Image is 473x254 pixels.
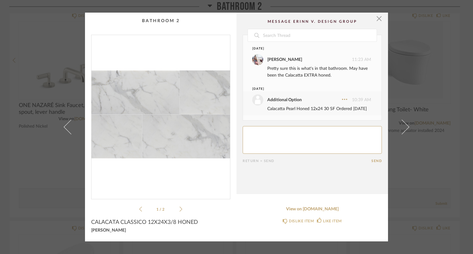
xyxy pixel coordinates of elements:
[156,208,160,211] span: 1
[371,159,382,163] button: Send
[91,35,230,194] div: 0
[252,54,263,65] img: Erinn Valencich
[252,46,360,51] div: [DATE]
[162,208,165,211] span: 2
[262,29,377,42] input: Search Thread
[160,208,162,211] span: /
[243,207,382,212] a: View on [DOMAIN_NAME]
[267,97,302,103] div: Additional Option
[267,56,302,63] div: [PERSON_NAME]
[252,87,360,91] div: [DATE]
[91,228,230,233] div: [PERSON_NAME]
[91,219,198,226] span: CALACATA CLASSICO 12X24X3/8 HONED
[289,218,314,224] div: DISLIKE ITEM
[373,13,385,25] button: Close
[323,218,342,224] div: LIKE ITEM
[252,54,371,65] div: 11:23 AM
[243,159,371,163] div: Return = Send
[267,65,371,79] div: Pretty sure this is what's in that bathroom. May have been the Calacatta EXTRA honed.
[252,94,371,105] div: 10:39 AM
[91,35,230,194] img: e3ddaf72-9d7d-452a-aa69-7fc974de6554_1000x1000.jpg
[267,105,371,112] div: Calacatta Pearl Honed 12x24 30 SF Ordered [DATE]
